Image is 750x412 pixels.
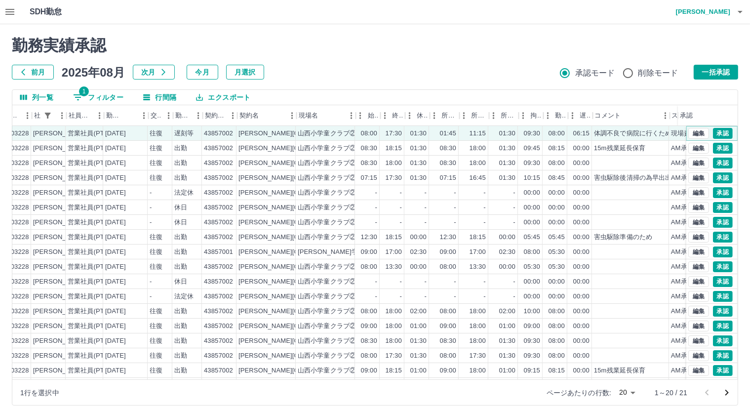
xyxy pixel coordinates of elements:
div: 社員番号 [2,105,32,126]
div: 09:45 [524,144,540,153]
div: [DATE] [105,233,126,242]
div: 0103228 [3,144,29,153]
div: 害虫駆除後清掃の為早出出勤 [594,173,678,183]
div: [DATE] [105,159,126,168]
div: 0103228 [3,233,29,242]
div: 01:30 [499,129,515,138]
div: 営業社員(PT契約) [68,247,119,257]
div: AM承認待 [671,159,700,168]
h2: 勤務実績承認 [12,36,738,55]
button: 編集 [688,321,709,331]
button: 編集 [688,202,709,213]
div: 休憩 [417,105,428,126]
span: 削除モード [638,67,678,79]
div: - [454,203,456,212]
button: エクスポート [188,90,258,105]
div: 社員名 [32,105,67,126]
div: 勤務日 [104,105,149,126]
div: - [150,203,152,212]
div: [PERSON_NAME][GEOGRAPHIC_DATA] [238,129,360,138]
div: [DATE] [105,218,126,227]
div: 勤務日 [106,105,123,126]
div: 所定開始 [430,105,460,126]
div: 09:30 [524,159,540,168]
div: [PERSON_NAME] [33,218,87,227]
div: 承認 [678,105,729,126]
div: 0103228 [3,173,29,183]
div: 社員番号 [4,105,20,126]
button: 編集 [688,143,709,154]
div: 18:00 [470,159,486,168]
div: 営業社員(PT契約) [68,129,119,138]
div: - [454,188,456,198]
button: メニュー [565,108,580,123]
div: 休日 [174,203,187,212]
div: [PERSON_NAME] [33,144,87,153]
div: 交通費 [149,105,173,126]
div: 現場名 [297,105,356,126]
button: 承認 [713,158,733,168]
div: 山西小学童クラブ② [298,203,356,212]
div: [PERSON_NAME][GEOGRAPHIC_DATA] [238,247,360,257]
div: 06:15 [573,129,590,138]
div: 遅刻等 [580,105,591,126]
div: 所定休憩 [489,105,519,126]
div: [DATE] [105,247,126,257]
div: 43857002 [204,129,233,138]
button: 編集 [688,291,709,302]
div: [DATE] [105,188,126,198]
div: 07:15 [361,173,377,183]
div: 所定開始 [442,105,458,126]
div: 12:30 [361,233,377,242]
div: 01:30 [410,159,427,168]
button: メニュー [92,108,107,123]
button: 編集 [688,306,709,317]
div: 営業社員(PT契約) [68,159,119,168]
div: 現場責任者承認待 [671,129,723,138]
div: 0103228 [3,188,29,198]
div: [DATE] [105,144,126,153]
button: メニュー [402,108,417,123]
div: 43857002 [204,173,233,183]
div: 出勤 [174,173,187,183]
div: 山西小学童クラブ② [298,262,356,272]
div: 01:30 [499,159,515,168]
div: [DATE] [105,129,126,138]
div: 体調不良で病院に行くため早退 [594,129,685,138]
div: 出勤 [174,247,187,257]
div: [PERSON_NAME] [33,262,87,272]
div: 所定終業 [460,105,489,126]
div: 往復 [150,144,162,153]
div: [PERSON_NAME][GEOGRAPHIC_DATA] [238,144,360,153]
button: 前月 [12,65,54,80]
div: 05:45 [524,233,540,242]
div: [PERSON_NAME] [33,247,87,257]
button: メニュー [344,108,359,123]
div: 拘束 [531,105,542,126]
div: - [400,203,402,212]
div: 17:30 [386,129,402,138]
div: 08:00 [549,159,565,168]
button: 列選択 [12,90,61,105]
div: - [454,218,456,227]
button: メニュー [161,108,176,123]
div: 0103228 [3,247,29,257]
div: 43857002 [204,203,233,212]
div: - [484,203,486,212]
div: 02:30 [499,247,515,257]
button: 承認 [713,217,733,228]
div: 00:00 [573,159,590,168]
div: 00:00 [549,188,565,198]
div: 0103228 [3,203,29,212]
div: 0103228 [3,159,29,168]
button: 編集 [688,276,709,287]
div: 所定終業 [472,105,487,126]
div: 00:00 [573,188,590,198]
div: 契約コード [203,105,237,126]
div: 営業社員(PT契約) [68,188,119,198]
div: 17:00 [470,247,486,257]
div: AM承認待 [671,144,700,153]
button: 編集 [688,128,709,139]
button: 承認 [713,261,733,272]
div: 0103228 [3,129,29,138]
